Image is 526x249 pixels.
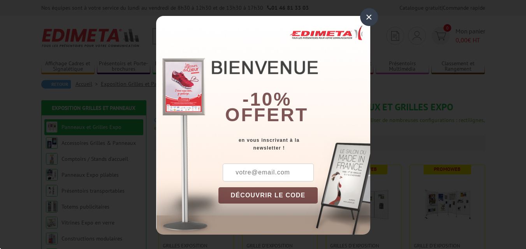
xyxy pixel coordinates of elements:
[360,8,378,26] div: ×
[218,187,318,204] button: DÉCOUVRIR LE CODE
[243,89,292,110] b: -10%
[223,164,314,181] input: votre@email.com
[218,136,370,152] div: en vous inscrivant à la newsletter !
[225,104,308,125] font: offert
